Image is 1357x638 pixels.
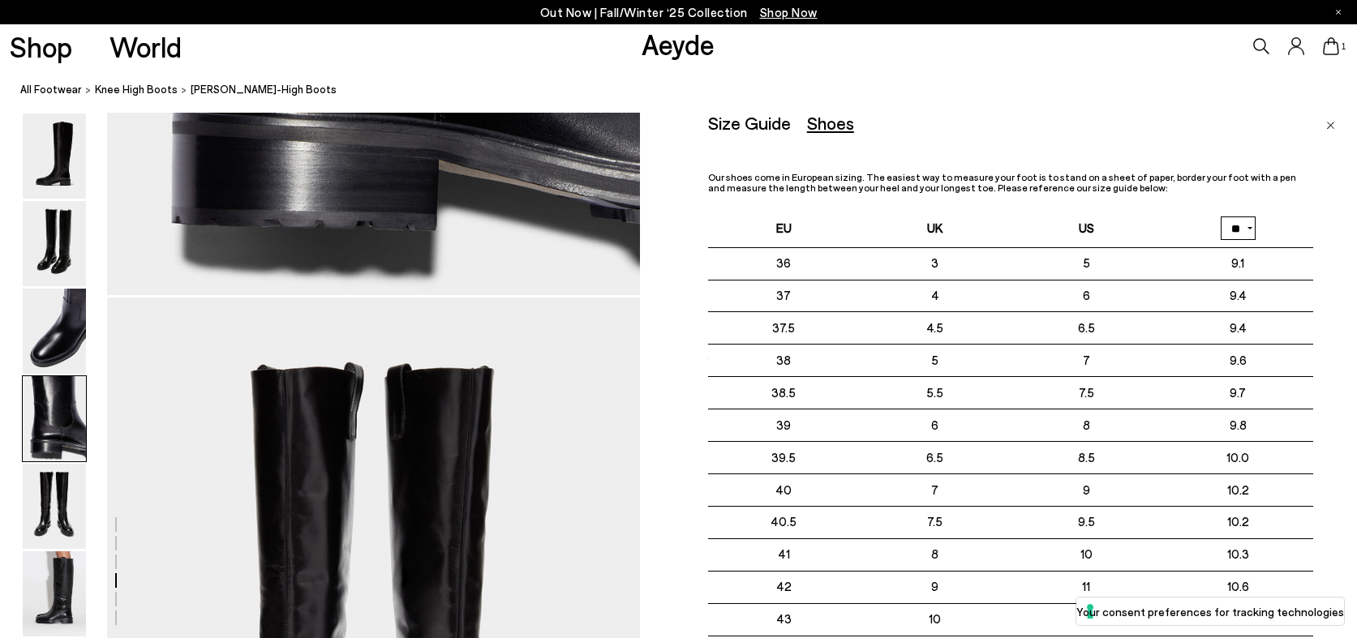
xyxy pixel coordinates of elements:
[23,201,86,286] img: Henry Knee-High Boots - Image 2
[642,27,715,61] a: Aeyde
[1011,280,1162,312] td: 6
[708,473,860,506] td: 40
[1339,42,1347,51] span: 1
[110,32,182,61] a: World
[1011,441,1162,473] td: 8.5
[859,312,1011,345] td: 4.5
[859,247,1011,280] td: 3
[1162,247,1314,280] td: 9.1
[859,538,1011,571] td: 8
[10,32,72,61] a: Shop
[23,289,86,374] img: Henry Knee-High Boots - Image 3
[1011,473,1162,506] td: 9
[1162,409,1314,442] td: 9.8
[1162,345,1314,377] td: 9.6
[708,209,860,247] th: EU
[20,81,82,98] a: All Footwear
[23,551,86,636] img: Henry Knee-High Boots - Image 6
[1162,506,1314,538] td: 10.2
[1162,377,1314,409] td: 9.7
[708,506,860,538] td: 40.5
[708,312,860,345] td: 37.5
[859,441,1011,473] td: 6.5
[95,83,178,96] span: knee high boots
[760,5,818,19] span: Navigate to /collections/new-in
[708,377,860,409] td: 38.5
[859,209,1011,247] th: UK
[23,464,86,549] img: Henry Knee-High Boots - Image 5
[1011,345,1162,377] td: 7
[1076,603,1344,620] label: Your consent preferences for tracking technologies
[1162,538,1314,571] td: 10.3
[708,571,860,603] td: 42
[1326,113,1335,132] a: Close
[1011,247,1162,280] td: 5
[1162,312,1314,345] td: 9.4
[1011,209,1162,247] th: US
[23,376,86,461] img: Henry Knee-High Boots - Image 4
[708,280,860,312] td: 37
[95,81,178,98] a: knee high boots
[859,603,1011,636] td: 10
[859,571,1011,603] td: 9
[1011,377,1162,409] td: 7.5
[859,280,1011,312] td: 4
[859,345,1011,377] td: 5
[1011,506,1162,538] td: 9.5
[23,113,86,199] img: Henry Knee-High Boots - Image 1
[1011,312,1162,345] td: 6.5
[1011,603,1162,636] td: 11.5
[20,68,1357,113] nav: breadcrumb
[1323,37,1339,55] a: 1
[708,603,860,636] td: 43
[1162,571,1314,603] td: 10.6
[859,506,1011,538] td: 7.5
[708,247,860,280] td: 36
[1162,473,1314,506] td: 10.2
[1162,441,1314,473] td: 10.0
[708,409,860,442] td: 39
[859,473,1011,506] td: 7
[191,81,337,98] span: [PERSON_NAME]-High Boots
[1011,571,1162,603] td: 11
[1162,280,1314,312] td: 9.4
[708,538,860,571] td: 41
[708,113,791,133] div: Size Guide
[708,441,860,473] td: 39.5
[708,345,860,377] td: 38
[1076,597,1344,625] button: Your consent preferences for tracking technologies
[540,2,818,23] p: Out Now | Fall/Winter ‘25 Collection
[1011,409,1162,442] td: 8
[708,172,1314,193] p: Our shoes come in European sizing. The easiest way to measure your foot is to stand on a sheet of...
[859,409,1011,442] td: 6
[807,113,854,133] div: Shoes
[1011,538,1162,571] td: 10
[859,377,1011,409] td: 5.5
